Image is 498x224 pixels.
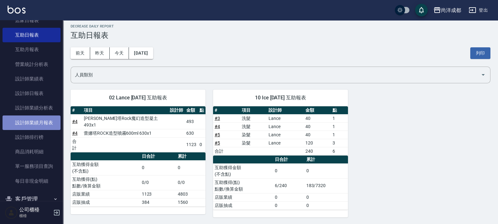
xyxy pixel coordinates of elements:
[304,131,331,139] td: 40
[78,95,198,101] span: 02 Lance [DATE] 互助報表
[304,122,331,131] td: 40
[71,106,206,152] table: a dense table
[176,198,206,206] td: 1560
[304,106,331,115] th: 金額
[3,159,61,174] a: 單一服務項目查詢
[71,47,90,59] button: 前天
[176,160,206,175] td: 0
[198,137,206,152] td: 0
[304,114,331,122] td: 40
[305,156,348,164] th: 累計
[267,114,304,122] td: Lance
[331,131,348,139] td: 1
[185,114,198,129] td: 493
[71,137,82,152] td: 合計
[213,156,348,210] table: a dense table
[72,119,78,124] a: #4
[19,207,51,213] h5: 公司櫃檯
[273,201,304,209] td: 0
[82,129,168,137] td: 蕾娜塔ROCK造型噴霧600ml 630x1
[331,139,348,147] td: 3
[215,140,220,145] a: #5
[240,114,267,122] td: 洗髮
[331,106,348,115] th: 點
[213,106,348,156] table: a dense table
[331,122,348,131] td: 1
[213,193,273,201] td: 店販業績
[73,69,478,80] input: 人員名稱
[305,193,348,201] td: 0
[3,130,61,144] a: 設計師排行榜
[273,163,304,178] td: 0
[90,47,110,59] button: 昨天
[176,190,206,198] td: 4803
[305,201,348,209] td: 0
[478,70,488,80] button: Open
[176,152,206,161] th: 累計
[110,47,129,59] button: 今天
[140,160,177,175] td: 0
[215,124,220,129] a: #4
[273,178,304,193] td: 6/240
[3,28,61,42] a: 互助日報表
[71,175,140,190] td: 互助獲得(點) 點數/換算金額
[71,24,490,28] h2: Decrease Daily Report
[213,163,273,178] td: 互助獲得金額 (不含點)
[176,175,206,190] td: 0/0
[3,72,61,86] a: 設計師業績表
[140,175,177,190] td: 0/0
[273,193,304,201] td: 0
[331,147,348,155] td: 6
[240,131,267,139] td: 染髮
[168,106,185,115] th: 設計師
[213,147,240,155] td: 合計
[72,131,78,136] a: #4
[71,152,206,207] table: a dense table
[441,6,461,14] div: 尚洋成都
[305,163,348,178] td: 0
[213,178,273,193] td: 互助獲得(點) 點數/換算金額
[466,4,490,16] button: 登出
[140,198,177,206] td: 384
[221,95,340,101] span: 10 Ice [DATE] 互助報表
[198,106,206,115] th: 點
[3,86,61,101] a: 設計師日報表
[267,122,304,131] td: Lance
[71,31,490,40] h3: 互助日報表
[140,152,177,161] th: 日合計
[215,132,220,137] a: #5
[71,160,140,175] td: 互助獲得金額 (不含點)
[3,57,61,72] a: 營業統計分析表
[82,106,168,115] th: 項目
[273,156,304,164] th: 日合計
[3,191,61,207] button: 客戶管理
[82,114,168,129] td: [PERSON_NAME]塔Rock魔幻造型凝土 493x1
[470,47,490,59] button: 列印
[129,47,153,59] button: [DATE]
[213,106,240,115] th: #
[215,116,220,121] a: #3
[240,122,267,131] td: 洗髮
[140,190,177,198] td: 1123
[71,198,140,206] td: 店販抽成
[240,106,267,115] th: 項目
[213,201,273,209] td: 店販抽成
[431,4,464,17] button: 尚洋成都
[305,178,348,193] td: 183/7320
[267,139,304,147] td: Lance
[185,129,198,137] td: 630
[185,137,198,152] td: 1123
[304,139,331,147] td: 120
[185,106,198,115] th: 金額
[267,131,304,139] td: Lance
[415,4,428,16] button: save
[8,6,26,14] img: Logo
[267,106,304,115] th: 設計師
[240,139,267,147] td: 染髮
[331,114,348,122] td: 1
[3,115,61,130] a: 設計師業績月報表
[71,190,140,198] td: 店販業績
[3,174,61,188] a: 每日非現金明細
[3,13,61,28] a: 店家日報表
[71,106,82,115] th: #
